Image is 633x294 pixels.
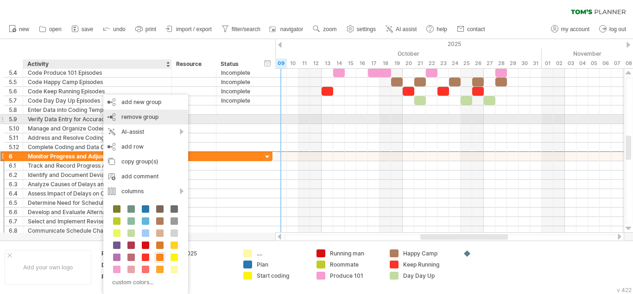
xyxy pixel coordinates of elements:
div: Status [221,59,253,69]
a: settings [344,23,379,35]
div: Produce 101 [330,272,380,280]
div: 5.10 [9,124,23,133]
div: Monday, 13 October 2025 [322,59,333,68]
div: KC Variety 2025 [154,249,232,257]
div: 5.4 [9,68,23,77]
div: AI-assist [103,124,188,139]
div: Saturday, 1 November 2025 [542,59,553,68]
div: Identify and Document Deviations from Schedule [28,170,167,179]
div: add row [103,139,188,154]
div: Select and Implement Revised Schedule [28,217,167,226]
div: Plan [257,261,307,268]
div: October 2025 [183,49,542,59]
a: AI assist [383,23,419,35]
div: Project: [101,249,152,257]
div: Verify Data Entry for Accuracy and Completeness [28,115,167,124]
div: Code Happy Camp Episodes [28,78,167,86]
div: custom colors... [108,276,181,288]
span: zoom [323,26,336,33]
span: contact [467,26,485,33]
div: Assess Impact of Delays on Overall Project Timeline [28,189,167,198]
div: Friday, 31 October 2025 [530,59,542,68]
span: settings [357,26,376,33]
a: my account [549,23,592,35]
span: filter/search [232,26,260,33]
div: 6.7 [9,217,23,226]
div: Saturday, 25 October 2025 [461,59,472,68]
div: Happy Camp [403,249,454,257]
div: 5.9 [9,115,23,124]
div: 6.3 [9,180,23,189]
div: 6 [9,152,23,161]
div: Wednesday, 5 November 2025 [588,59,600,68]
div: Track and Record Progress Against Schedule [28,161,167,170]
div: 6.1 [9,161,23,170]
div: Wednesday, 29 October 2025 [507,59,519,68]
div: Thursday, 16 October 2025 [356,59,368,68]
div: Running man [330,249,380,257]
div: Monday, 3 November 2025 [565,59,576,68]
span: print [146,26,156,33]
span: log out [609,26,626,33]
span: help [437,26,447,33]
div: Friday, 24 October 2025 [449,59,461,68]
div: Tuesday, 14 October 2025 [333,59,345,68]
div: add comment [103,169,188,184]
div: Determine Need for Schedule Adjustments [28,198,167,207]
div: 5.6 [9,87,23,96]
div: Address and Resolve Coding Issues and Discrepancies [28,133,167,142]
div: Incomplete [221,68,253,77]
div: Project Number [101,273,152,281]
div: Incomplete [221,78,253,86]
div: 6.5 [9,198,23,207]
a: zoom [310,23,339,35]
div: Sunday, 12 October 2025 [310,59,322,68]
a: undo [101,23,128,35]
div: Enter Data into Coding Template Categories [28,105,167,114]
div: Tuesday, 28 October 2025 [495,59,507,68]
div: .... [257,249,307,257]
div: Wednesday, 15 October 2025 [345,59,356,68]
a: filter/search [219,23,263,35]
div: Friday, 10 October 2025 [287,59,298,68]
div: Keep Running [403,261,454,268]
div: Activity [27,59,166,69]
a: log out [597,23,629,35]
div: Friday, 7 November 2025 [611,59,623,68]
div: Thursday, 30 October 2025 [519,59,530,68]
span: navigator [280,26,303,33]
a: contact [455,23,488,35]
div: Incomplete [221,96,253,105]
div: Saturday, 18 October 2025 [380,59,391,68]
div: copy group(s) [103,154,188,169]
span: AI assist [396,26,417,33]
div: Friday, 17 October 2025 [368,59,380,68]
span: import / export [176,26,212,33]
div: Wednesday, 22 October 2025 [426,59,437,68]
div: Tuesday, 21 October 2025 [414,59,426,68]
a: open [37,23,64,35]
span: my account [561,26,589,33]
a: save [69,23,96,35]
div: [DATE] [154,261,232,269]
div: Code Produce 101 Episodes [28,68,167,77]
span: undo [113,26,126,33]
div: 5.12 [9,143,23,151]
div: Sunday, 26 October 2025 [472,59,484,68]
div: Incomplete [221,87,253,96]
span: remove group [121,113,158,120]
div: 5.11 [9,133,23,142]
div: Day Day Up [403,272,454,280]
div: Saturday, 11 October 2025 [298,59,310,68]
span: open [49,26,62,33]
a: navigator [268,23,306,35]
div: 6.2 [9,170,23,179]
span: new [19,26,29,33]
div: 6.8 [9,226,23,235]
a: import / export [164,23,215,35]
div: v 422 [617,287,632,294]
div: Thursday, 6 November 2025 [600,59,611,68]
div: Communicate Schedule Changes to Relevant Parties [28,226,167,235]
div: Add your own logo [5,250,91,285]
span: save [82,26,93,33]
